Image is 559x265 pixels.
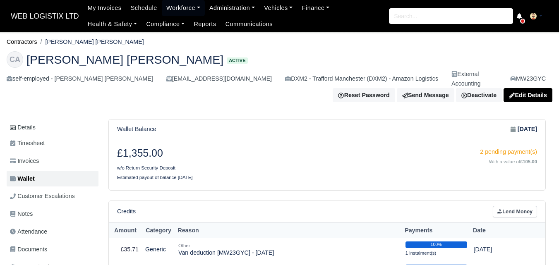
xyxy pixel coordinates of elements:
span: Customer Escalations [10,191,75,201]
th: Payments [402,223,470,238]
a: Documents [7,241,98,258]
small: Estimated payout of balance [DATE] [117,175,193,180]
a: Reports [189,16,221,32]
strong: £105.00 [520,159,537,164]
small: 1 instalment(s) [405,251,437,255]
small: Other [178,243,190,248]
a: Contractors [7,38,37,45]
div: 100% [405,241,467,248]
a: Invoices [7,153,98,169]
td: £35.71 [109,238,142,261]
span: Wallet [10,174,35,184]
a: Deactivate [456,88,502,102]
th: Reason [175,223,402,238]
th: Amount [109,223,142,238]
td: Van deduction [MW23GYC] - [DATE] [175,238,402,261]
a: Customer Escalations [7,188,98,204]
h3: £1,355.00 [117,147,321,160]
a: Send Message [397,88,454,102]
iframe: Chat Widget [518,225,559,265]
a: Wallet [7,171,98,187]
div: 2 pending payment(s) [333,147,537,157]
a: Health & Safety [83,16,142,32]
li: [PERSON_NAME] [PERSON_NAME] [37,37,144,47]
div: DXM2 - Trafford Manchester (DXM2) - Amazon Logistics [285,74,438,84]
span: [PERSON_NAME] [PERSON_NAME] [26,54,223,65]
span: Timesheet [10,138,45,148]
th: Category [142,223,175,238]
small: w/o Return Security Deposit [117,165,175,170]
span: Documents [10,245,47,254]
span: Attendance [10,227,47,236]
a: Details [7,120,98,135]
span: Invoices [10,156,39,166]
a: Communications [221,16,278,32]
div: External Accounting [451,69,497,88]
a: Edit Details [504,88,552,102]
div: Cassie Jane Agar [0,45,559,110]
a: Notes [7,206,98,222]
a: MW23GYC [510,74,546,84]
a: Compliance [142,16,189,32]
span: Notes [10,209,33,219]
h6: Credits [117,208,136,215]
a: Lend Money [493,206,537,218]
th: Date [470,223,524,238]
td: [DATE] [470,238,524,261]
h6: Wallet Balance [117,126,156,133]
div: [EMAIL_ADDRESS][DOMAIN_NAME] [166,74,272,84]
div: CA [7,51,23,68]
input: Search... [389,8,513,24]
td: Generic [142,238,175,261]
a: Attendance [7,224,98,240]
strong: [DATE] [518,124,537,134]
small: With a value of [489,159,537,164]
a: WEB LOGISTIX LTD [7,8,83,24]
span: Active [227,57,247,64]
div: self-employed - [PERSON_NAME] [PERSON_NAME] [7,74,153,84]
a: Timesheet [7,135,98,151]
button: Reset Password [333,88,395,102]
